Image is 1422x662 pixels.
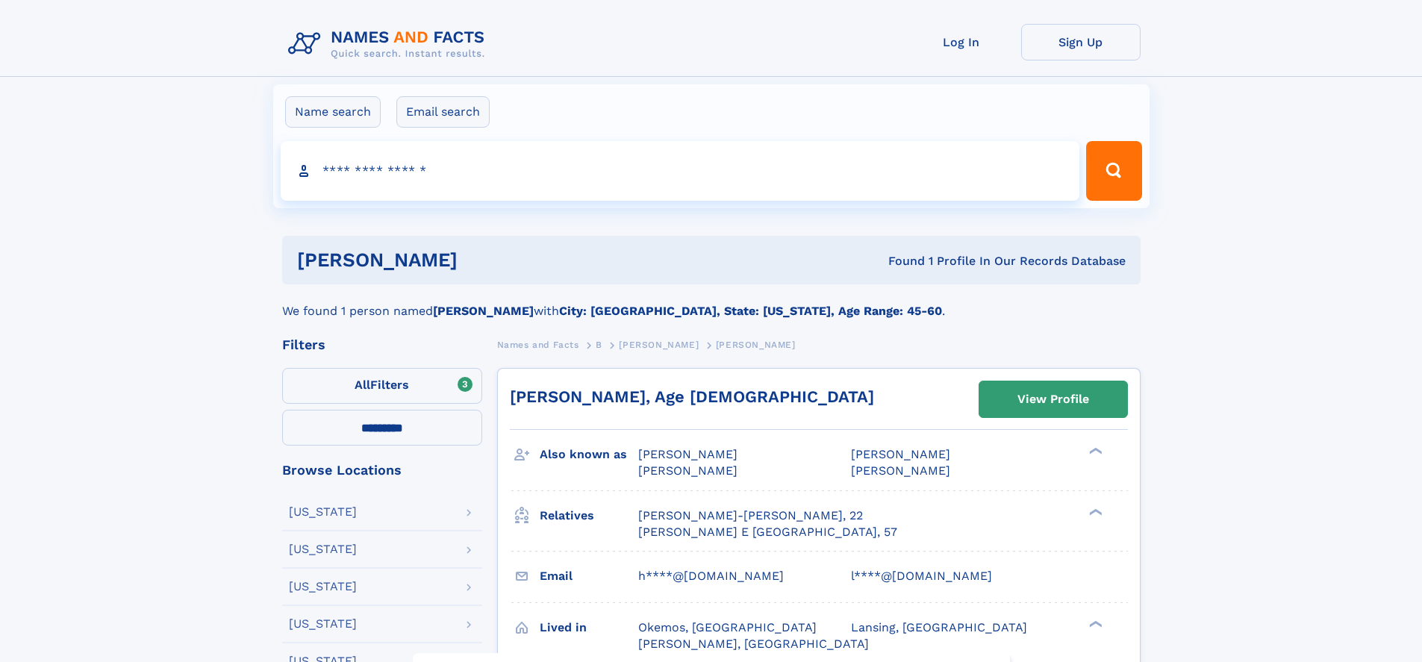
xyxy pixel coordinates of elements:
div: View Profile [1017,382,1089,416]
h3: Email [540,563,638,589]
span: Lansing, [GEOGRAPHIC_DATA] [851,620,1027,634]
a: Sign Up [1021,24,1141,60]
div: ❯ [1085,619,1103,628]
div: [US_STATE] [289,581,357,593]
input: search input [281,141,1080,201]
a: [PERSON_NAME] E [GEOGRAPHIC_DATA], 57 [638,524,897,540]
span: Okemos, [GEOGRAPHIC_DATA] [638,620,817,634]
button: Search Button [1086,141,1141,201]
a: B [596,335,602,354]
div: We found 1 person named with . [282,284,1141,320]
h1: [PERSON_NAME] [297,251,673,269]
span: [PERSON_NAME] [619,340,699,350]
span: [PERSON_NAME] [638,463,737,478]
h3: Relatives [540,503,638,528]
a: Names and Facts [497,335,579,354]
a: [PERSON_NAME], Age [DEMOGRAPHIC_DATA] [510,387,874,406]
div: [US_STATE] [289,506,357,518]
span: [PERSON_NAME] [851,463,950,478]
div: Found 1 Profile In Our Records Database [673,253,1126,269]
span: All [355,378,370,392]
h3: Also known as [540,442,638,467]
div: [US_STATE] [289,618,357,630]
img: Logo Names and Facts [282,24,497,64]
span: B [596,340,602,350]
h3: Lived in [540,615,638,640]
label: Name search [285,96,381,128]
label: Filters [282,368,482,404]
div: [US_STATE] [289,543,357,555]
b: City: [GEOGRAPHIC_DATA], State: [US_STATE], Age Range: 45-60 [559,304,942,318]
a: Log In [902,24,1021,60]
span: [PERSON_NAME] [851,447,950,461]
a: [PERSON_NAME] [619,335,699,354]
a: [PERSON_NAME]-[PERSON_NAME], 22 [638,508,863,524]
span: [PERSON_NAME] [638,447,737,461]
b: [PERSON_NAME] [433,304,534,318]
div: Browse Locations [282,463,482,477]
label: Email search [396,96,490,128]
div: Filters [282,338,482,352]
a: View Profile [979,381,1127,417]
div: ❯ [1085,507,1103,516]
div: ❯ [1085,446,1103,456]
span: [PERSON_NAME] [716,340,796,350]
span: [PERSON_NAME], [GEOGRAPHIC_DATA] [638,637,869,651]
